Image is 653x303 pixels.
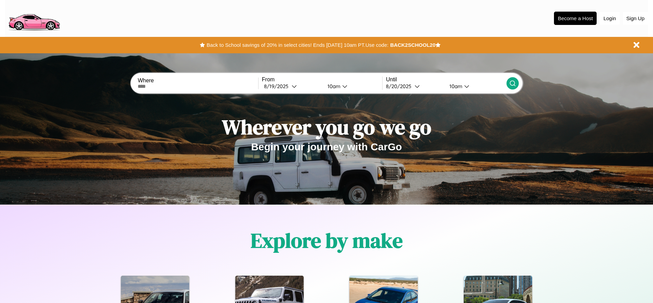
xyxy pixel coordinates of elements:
button: Back to School savings of 20% in select cities! Ends [DATE] 10am PT.Use code: [205,40,390,50]
div: 8 / 20 / 2025 [386,83,415,89]
div: 8 / 19 / 2025 [264,83,292,89]
label: From [262,77,382,83]
label: Where [138,78,258,84]
h1: Explore by make [251,226,403,254]
button: Login [600,12,620,25]
button: 8/19/2025 [262,83,322,90]
button: 10am [322,83,382,90]
label: Until [386,77,506,83]
div: 10am [324,83,342,89]
button: Become a Host [554,12,597,25]
button: 10am [444,83,506,90]
div: 10am [446,83,464,89]
button: Sign Up [623,12,648,25]
img: logo [5,3,63,32]
b: BACK2SCHOOL20 [390,42,435,48]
